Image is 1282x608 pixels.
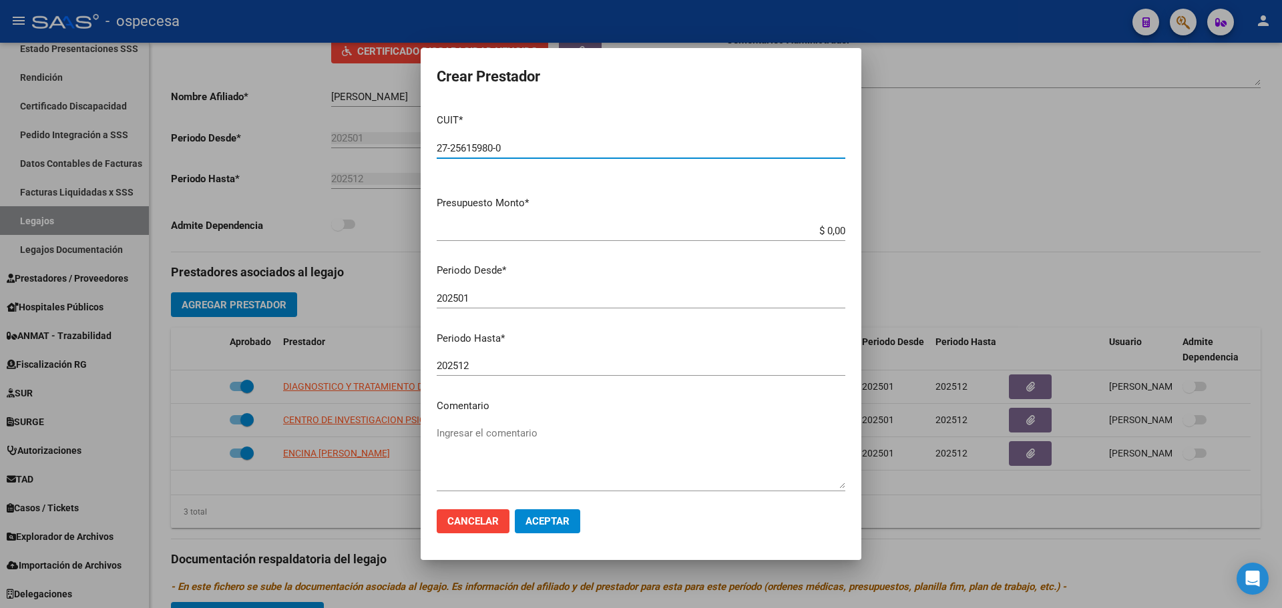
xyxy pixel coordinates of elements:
p: CUIT [437,113,845,128]
span: Cancelar [447,515,499,527]
span: Aceptar [525,515,570,527]
button: Aceptar [515,509,580,533]
p: Periodo Desde [437,263,845,278]
p: Presupuesto Monto [437,196,845,211]
p: Periodo Hasta [437,331,845,346]
button: Cancelar [437,509,509,533]
p: Comentario [437,398,845,414]
h2: Crear Prestador [437,64,845,89]
div: Open Intercom Messenger [1237,563,1269,595]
